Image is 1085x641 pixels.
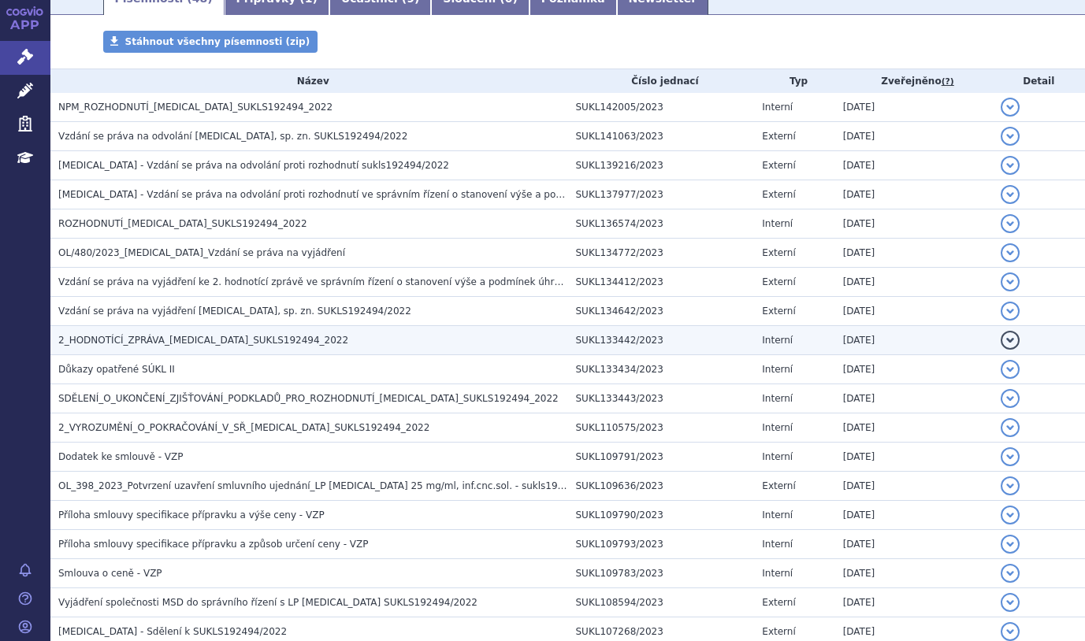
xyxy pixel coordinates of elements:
[1001,302,1020,320] button: detail
[568,209,755,239] td: SUKL136574/2023
[58,335,348,346] span: 2_HODNOTÍCÍ_ZPRÁVA_KEYTRUDA_SUKLS192494_2022
[762,568,793,579] span: Interní
[58,539,369,550] span: Příloha smlouvy specifikace přípravku a způsob určení ceny - VZP
[993,69,1085,93] th: Detail
[835,588,993,617] td: [DATE]
[754,69,834,93] th: Typ
[125,36,310,47] span: Stáhnout všechny písemnosti (zip)
[762,131,795,142] span: Externí
[58,306,411,317] span: Vzdání se práva na vyjádření KEYTRUDA, sp. zn. SUKLS192494/2022
[568,239,755,268] td: SUKL134772/2023
[568,588,755,617] td: SUKL108594/2023
[58,509,325,521] span: Příloha smlouvy specifikace přípravku a výše ceny - VZP
[58,480,609,491] span: OL_398_2023_Potvrzení uzavření smluvního ujednání_LP KEYTRUDA 25 mg/ml, inf.cnc.sol. - sukls19249...
[58,451,183,462] span: Dodatek ke smlouvě - VZP
[835,297,993,326] td: [DATE]
[58,626,287,637] span: KEYTRUDA - Sdělení k SUKLS192494/2022
[1001,360,1020,379] button: detail
[568,93,755,122] td: SUKL142005/2023
[1001,506,1020,524] button: detail
[1001,243,1020,262] button: detail
[762,480,795,491] span: Externí
[568,122,755,151] td: SUKL141063/2023
[762,626,795,637] span: Externí
[58,102,333,113] span: NPM_ROZHODNUTÍ_KEYTRUDA_SUKLS192494_2022
[103,31,318,53] a: Stáhnout všechny písemnosti (zip)
[568,180,755,209] td: SUKL137977/2023
[1001,447,1020,466] button: detail
[762,597,795,608] span: Externí
[58,568,162,579] span: Smlouva o ceně - VZP
[568,326,755,355] td: SUKL133442/2023
[835,122,993,151] td: [DATE]
[1001,418,1020,437] button: detail
[568,559,755,588] td: SUKL109783/2023
[835,326,993,355] td: [DATE]
[58,247,345,258] span: OL/480/2023_Keytruda_Vzdání se práva na vyjádření
[568,530,755,559] td: SUKL109793/2023
[835,443,993,472] td: [DATE]
[762,102,793,113] span: Interní
[1001,331,1020,350] button: detail
[762,189,795,200] span: Externí
[762,393,793,404] span: Interní
[835,209,993,239] td: [DATE]
[568,355,755,384] td: SUKL133434/2023
[568,151,755,180] td: SUKL139216/2023
[568,443,755,472] td: SUKL109791/2023
[1001,622,1020,641] button: detail
[58,422,429,433] span: 2_VYROZUMĚNÍ_O_POKRAČOVÁNÍ_V_SŘ_KEYTRUDA_SUKLS192494_2022
[568,69,755,93] th: Číslo jednací
[1001,389,1020,408] button: detail
[58,364,175,375] span: Důkazy opatřené SÚKL II
[835,93,993,122] td: [DATE]
[762,451,793,462] span: Interní
[58,189,717,200] span: KEYTRUDA - Vzdání se práva na odvolání proti rozhodnutí ve správním řízení o stanovení výše a pod...
[835,268,993,297] td: [DATE]
[1001,214,1020,233] button: detail
[835,69,993,93] th: Zveřejněno
[50,69,568,93] th: Název
[762,335,793,346] span: Interní
[1001,476,1020,495] button: detail
[58,160,449,171] span: KEYTRUDA - Vzdání se práva na odvolání proti rozhodnutí sukls192494/2022
[568,384,755,413] td: SUKL133443/2023
[1001,185,1020,204] button: detail
[568,501,755,530] td: SUKL109790/2023
[1001,156,1020,175] button: detail
[58,131,407,142] span: Vzdání se práva na odvolání KEYTRUDA, sp. zn. SUKLS192494/2022
[58,276,957,287] span: Vzdání se práva na vyjádření ke 2. hodnotící zprávě ve správním řízení o stanovení výše a podmíne...
[58,597,477,608] span: Vyjádření společnosti MSD do správního řízení s LP Keytruda SUKLS192494/2022
[835,151,993,180] td: [DATE]
[568,297,755,326] td: SUKL134642/2023
[568,413,755,443] td: SUKL110575/2023
[762,247,795,258] span: Externí
[942,76,954,87] abbr: (?)
[835,180,993,209] td: [DATE]
[58,393,559,404] span: SDĚLENÍ_O_UKONČENÍ_ZJIŠŤOVÁNÍ_PODKLADŮ_PRO_ROZHODNUTÍ_KEYTRUDA_SUKLS192494_2022
[1001,127,1020,146] button: detail
[58,218,307,229] span: ROZHODNUTÍ_KEYTRUDA_SUKLS192494_2022
[762,539,793,550] span: Interní
[835,239,993,268] td: [DATE]
[835,413,993,443] td: [DATE]
[762,276,795,287] span: Externí
[1001,272,1020,291] button: detail
[762,422,793,433] span: Interní
[1001,593,1020,612] button: detail
[568,472,755,501] td: SUKL109636/2023
[835,472,993,501] td: [DATE]
[1001,564,1020,583] button: detail
[835,384,993,413] td: [DATE]
[1001,98,1020,117] button: detail
[835,355,993,384] td: [DATE]
[762,160,795,171] span: Externí
[762,509,793,521] span: Interní
[568,268,755,297] td: SUKL134412/2023
[762,306,795,317] span: Externí
[1001,535,1020,554] button: detail
[762,218,793,229] span: Interní
[762,364,793,375] span: Interní
[835,530,993,559] td: [DATE]
[835,559,993,588] td: [DATE]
